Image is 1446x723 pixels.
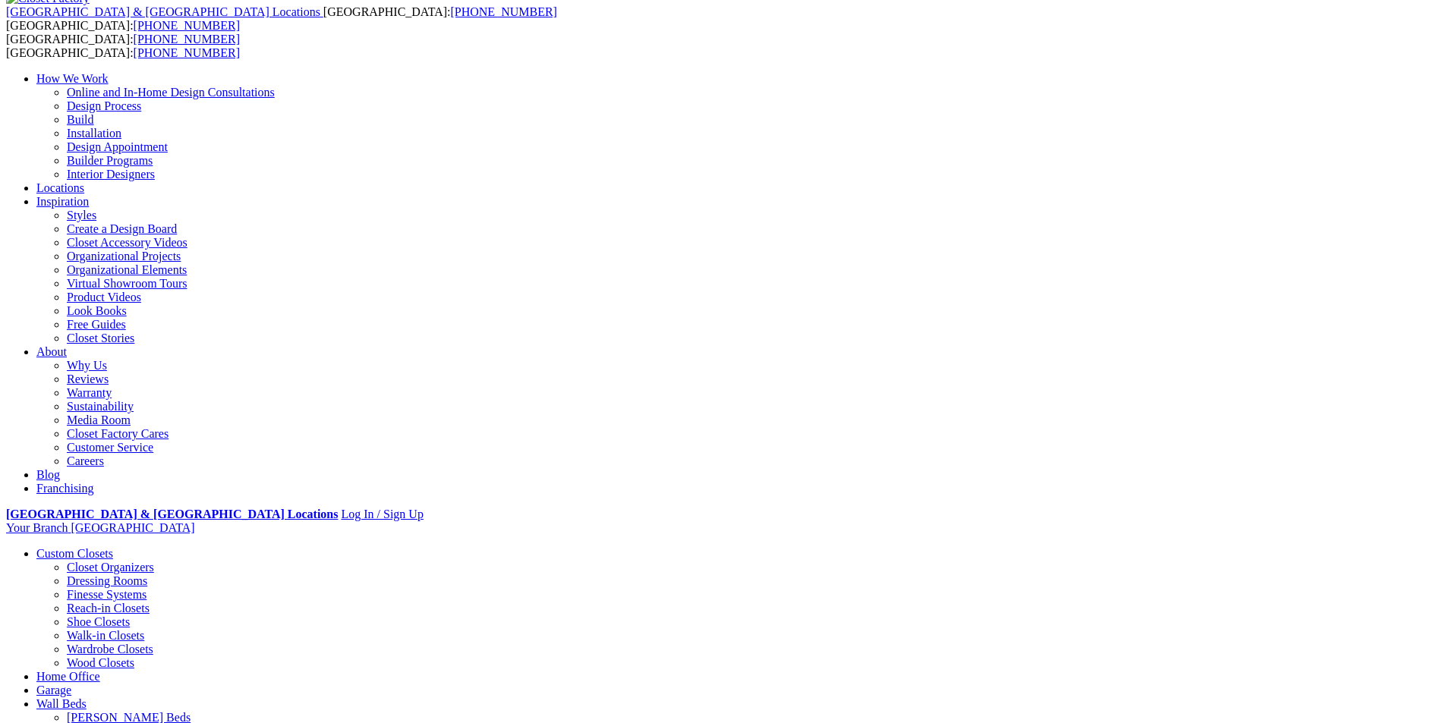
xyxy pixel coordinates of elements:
a: [PHONE_NUMBER] [134,33,240,46]
a: Builder Programs [67,154,153,167]
a: Closet Organizers [67,561,154,574]
a: Media Room [67,413,131,426]
span: [GEOGRAPHIC_DATA]: [GEOGRAPHIC_DATA]: [6,33,240,59]
a: Create a Design Board [67,222,177,235]
a: Design Process [67,99,141,112]
a: Inspiration [36,195,89,208]
a: Free Guides [67,318,126,331]
a: Custom Closets [36,547,113,560]
a: [GEOGRAPHIC_DATA] & [GEOGRAPHIC_DATA] Locations [6,508,338,520]
a: [PHONE_NUMBER] [134,46,240,59]
a: Reviews [67,373,109,385]
a: Shoe Closets [67,615,130,628]
a: Reach-in Closets [67,602,150,615]
a: Finesse Systems [67,588,146,601]
a: Styles [67,209,96,222]
a: Look Books [67,304,127,317]
a: [PHONE_NUMBER] [450,5,556,18]
a: How We Work [36,72,109,85]
a: Organizational Elements [67,263,187,276]
a: Home Office [36,670,100,683]
a: Franchising [36,482,94,495]
a: Virtual Showroom Tours [67,277,187,290]
a: Wall Beds [36,697,87,710]
a: Garage [36,684,71,696]
a: Online and In-Home Design Consultations [67,86,275,99]
a: Sustainability [67,400,134,413]
a: Locations [36,181,84,194]
span: [GEOGRAPHIC_DATA]: [GEOGRAPHIC_DATA]: [6,5,557,32]
span: Your Branch [6,521,68,534]
a: Organizational Projects [67,250,181,262]
a: Blog [36,468,60,481]
a: [GEOGRAPHIC_DATA] & [GEOGRAPHIC_DATA] Locations [6,5,323,18]
a: Build [67,113,94,126]
a: [PHONE_NUMBER] [134,19,240,32]
a: Customer Service [67,441,153,454]
a: Wardrobe Closets [67,643,153,655]
a: Log In / Sign Up [341,508,423,520]
a: Why Us [67,359,107,372]
a: Wood Closets [67,656,134,669]
a: Closet Stories [67,332,134,344]
a: Installation [67,127,121,140]
a: Product Videos [67,291,141,303]
span: [GEOGRAPHIC_DATA] & [GEOGRAPHIC_DATA] Locations [6,5,320,18]
span: [GEOGRAPHIC_DATA] [71,521,194,534]
a: Your Branch [GEOGRAPHIC_DATA] [6,521,195,534]
a: Closet Factory Cares [67,427,169,440]
a: Careers [67,454,104,467]
a: Dressing Rooms [67,574,147,587]
a: Closet Accessory Videos [67,236,187,249]
a: Walk-in Closets [67,629,144,642]
a: Interior Designers [67,168,155,181]
a: About [36,345,67,358]
a: Warranty [67,386,112,399]
a: Design Appointment [67,140,168,153]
